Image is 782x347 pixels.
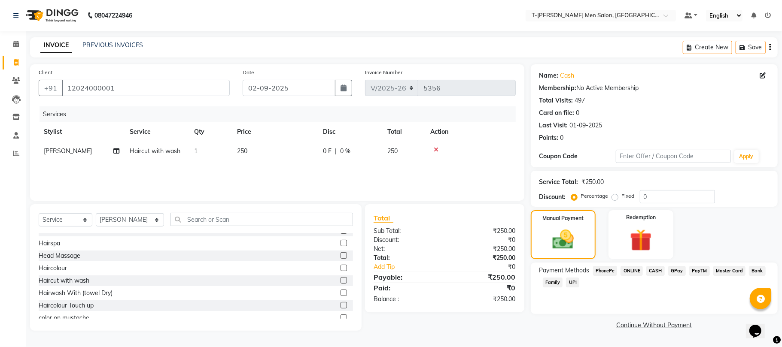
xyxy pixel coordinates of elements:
[749,266,766,276] span: Bank
[232,122,318,142] th: Price
[367,244,444,253] div: Net:
[22,3,81,27] img: logo
[539,96,573,105] div: Total Visits:
[560,133,564,142] div: 0
[736,41,766,54] button: Save
[39,276,89,285] div: Haircut with wash
[318,122,382,142] th: Disc
[367,253,444,263] div: Total:
[382,122,425,142] th: Total
[622,192,635,200] label: Fixed
[94,3,132,27] b: 08047224946
[39,314,89,323] div: color on mustache
[39,251,80,260] div: Head Massage
[237,147,247,155] span: 250
[582,178,604,187] div: ₹250.00
[539,178,578,187] div: Service Total:
[593,266,618,276] span: PhonePe
[444,272,522,282] div: ₹250.00
[668,266,686,276] span: GPay
[689,266,710,276] span: PayTM
[626,214,656,221] label: Redemption
[387,147,398,155] span: 250
[444,295,522,304] div: ₹250.00
[543,278,563,287] span: Family
[616,150,731,163] input: Enter Offer / Coupon Code
[539,121,568,130] div: Last Visit:
[367,226,444,235] div: Sub Total:
[367,295,444,304] div: Balance :
[444,283,522,293] div: ₹0
[425,122,516,142] th: Action
[170,213,353,226] input: Search or Scan
[39,69,52,76] label: Client
[621,266,643,276] span: ONLINE
[40,38,72,53] a: INVOICE
[367,283,444,293] div: Paid:
[539,266,590,275] span: Payment Methods
[560,71,575,80] a: Cash
[570,121,602,130] div: 01-09-2025
[539,84,577,93] div: Membership:
[367,263,457,272] a: Add Tip
[539,71,559,80] div: Name:
[457,263,522,272] div: ₹0
[713,266,746,276] span: Master Card
[365,69,402,76] label: Invoice Number
[44,147,92,155] span: [PERSON_NAME]
[39,122,125,142] th: Stylist
[623,226,659,254] img: _gift.svg
[546,227,580,252] img: _cash.svg
[566,278,579,287] span: UPI
[125,122,189,142] th: Service
[532,321,776,330] a: Continue Without Payment
[539,109,575,118] div: Card on file:
[39,80,63,96] button: +91
[323,147,332,156] span: 0 F
[39,289,113,298] div: Hairwash With (towel Dry)
[542,214,584,222] label: Manual Payment
[130,147,180,155] span: Haircut with wash
[39,264,67,273] div: Haircolour
[581,192,609,200] label: Percentage
[539,84,769,93] div: No Active Membership
[62,80,230,96] input: Search by Name/Mobile/Email/Code
[39,239,60,248] div: Hairspa
[444,226,522,235] div: ₹250.00
[82,41,143,49] a: PREVIOUS INVOICES
[194,147,198,155] span: 1
[189,122,232,142] th: Qty
[575,96,585,105] div: 497
[40,106,522,122] div: Services
[734,150,759,163] button: Apply
[243,69,254,76] label: Date
[576,109,580,118] div: 0
[335,147,337,156] span: |
[539,152,616,161] div: Coupon Code
[367,235,444,244] div: Discount:
[444,235,522,244] div: ₹0
[340,147,350,156] span: 0 %
[367,272,444,282] div: Payable:
[539,193,566,202] div: Discount:
[444,244,522,253] div: ₹250.00
[746,313,773,338] iframe: chat widget
[374,214,393,223] span: Total
[444,253,522,263] div: ₹250.00
[646,266,665,276] span: CASH
[39,301,94,310] div: Haircolour Touch up
[683,41,732,54] button: Create New
[539,133,559,142] div: Points:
